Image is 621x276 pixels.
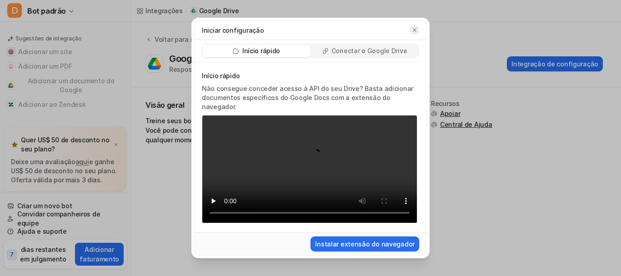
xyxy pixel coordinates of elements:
font: Início rápido [202,72,240,80]
font: Iniciar configuração [202,26,264,34]
font: Conectar o Google Drive [331,47,407,55]
button: Instalar extensão do navegador [310,236,419,251]
font: Instalar extensão do navegador [315,240,415,248]
font: Início rápido [242,47,280,55]
font: Não consegue conceder acesso à API do seu Drive? Basta adicionar documentos específicos do Google... [202,85,413,110]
